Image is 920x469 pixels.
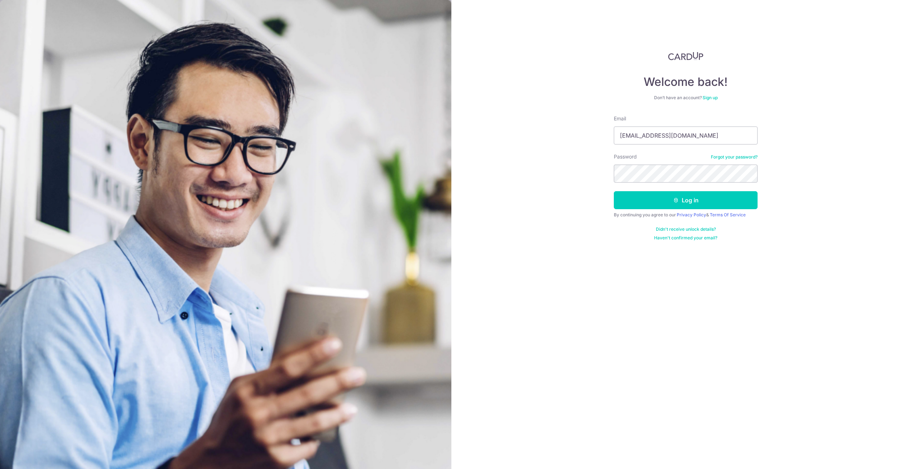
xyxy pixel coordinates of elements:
[614,95,758,101] div: Don’t have an account?
[614,212,758,218] div: By continuing you agree to our &
[711,154,758,160] a: Forgot your password?
[654,235,717,241] a: Haven't confirmed your email?
[710,212,746,217] a: Terms Of Service
[614,191,758,209] button: Log in
[614,115,626,122] label: Email
[614,75,758,89] h4: Welcome back!
[614,153,637,160] label: Password
[614,127,758,144] input: Enter your Email
[668,52,703,60] img: CardUp Logo
[703,95,718,100] a: Sign up
[656,226,716,232] a: Didn't receive unlock details?
[677,212,706,217] a: Privacy Policy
